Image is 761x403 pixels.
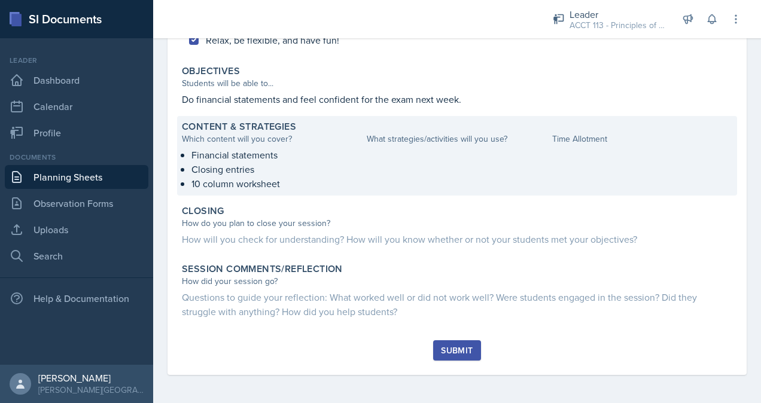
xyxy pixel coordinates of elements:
[38,384,144,396] div: [PERSON_NAME][GEOGRAPHIC_DATA]
[5,218,148,242] a: Uploads
[5,165,148,189] a: Planning Sheets
[570,19,665,32] div: ACCT 113 - Principles of Accounting I / Fall 2025
[570,7,665,22] div: Leader
[5,55,148,66] div: Leader
[182,275,732,288] div: How did your session go?
[5,121,148,145] a: Profile
[38,372,144,384] div: [PERSON_NAME]
[433,340,480,361] button: Submit
[5,152,148,163] div: Documents
[552,133,732,145] div: Time Allotment
[5,191,148,215] a: Observation Forms
[191,148,362,162] p: Financial statements
[182,121,296,133] label: Content & Strategies
[5,286,148,310] div: Help & Documentation
[5,94,148,118] a: Calendar
[182,77,732,90] div: Students will be able to...
[191,162,362,176] p: Closing entries
[182,290,732,319] div: Questions to guide your reflection: What worked well or did not work well? Were students engaged ...
[182,263,343,275] label: Session Comments/Reflection
[182,65,240,77] label: Objectives
[441,346,473,355] div: Submit
[182,205,224,217] label: Closing
[367,133,547,145] div: What strategies/activities will you use?
[182,217,732,230] div: How do you plan to close your session?
[182,92,732,106] p: Do financial statements and feel confident for the exam next week.
[5,68,148,92] a: Dashboard
[5,244,148,268] a: Search
[182,133,362,145] div: Which content will you cover?
[182,232,732,246] div: How will you check for understanding? How will you know whether or not your students met your obj...
[191,176,362,191] p: 10 column worksheet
